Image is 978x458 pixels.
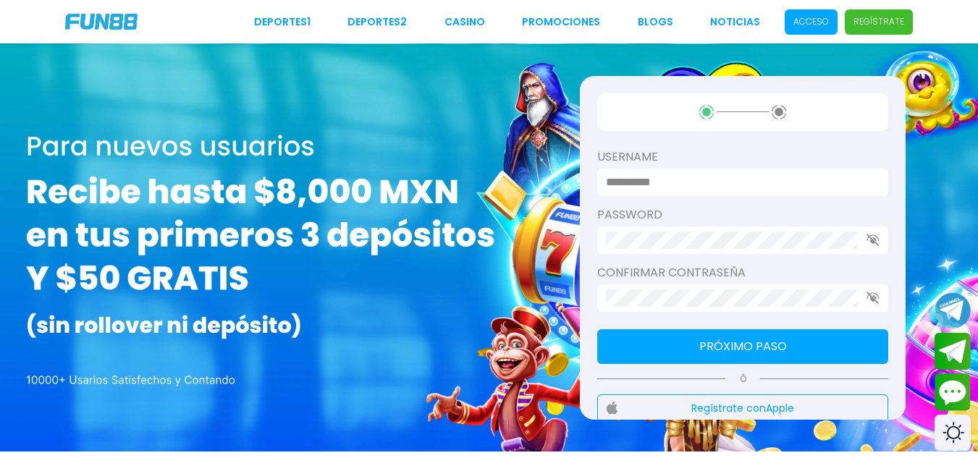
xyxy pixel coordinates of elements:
[65,14,138,30] img: Company Logo
[597,148,888,166] label: username
[793,15,829,28] p: Acceso
[597,264,888,281] label: Confirmar contraseña
[853,15,904,28] p: Regístrate
[935,292,971,329] button: Join telegram channel
[935,333,971,370] button: Join telegram
[254,14,311,30] a: Deportes1
[935,415,971,451] div: Switch theme
[347,14,407,30] a: Deportes2
[597,329,888,364] button: Próximo paso
[597,206,888,224] label: password
[597,373,888,386] p: Ó
[710,14,760,30] a: NOTICIAS
[638,14,673,30] a: BLOGS
[444,14,485,30] a: CASINO
[935,373,971,411] button: Contact customer service
[522,14,600,30] a: Promociones
[597,394,888,423] button: Regístrate conApple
